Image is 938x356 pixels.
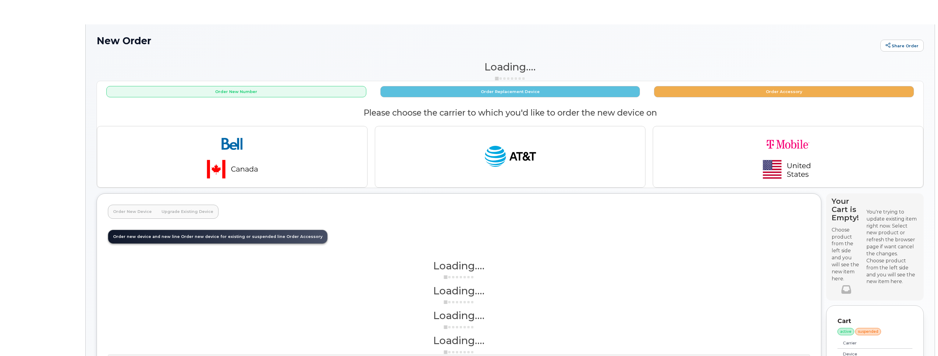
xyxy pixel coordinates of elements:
span: Order new device for existing or suspended line [181,234,285,239]
div: Choose product from the left side and you will see the new item here. [866,257,918,285]
div: You're trying to update existing item right now. Select new product or refresh the browser page i... [866,209,918,257]
img: ajax-loader-3a6953c30dc77f0bf724df975f13086db4f4c1262e45940f03d1251963f1bf2e.gif [495,76,525,81]
img: ajax-loader-3a6953c30dc77f0bf724df975f13086db4f4c1262e45940f03d1251963f1bf2e.gif [444,325,474,329]
img: ajax-loader-3a6953c30dc77f0bf724df975f13086db4f4c1262e45940f03d1251963f1bf2e.gif [444,300,474,304]
h4: Your Cart is Empty! [832,197,861,222]
p: Cart [837,317,912,325]
button: Order Replacement Device [380,86,640,97]
h1: Loading.... [108,285,810,296]
a: Share Order [880,40,924,52]
td: Carrier [837,338,899,349]
a: Order New Device [108,205,157,218]
p: Choose product from the left side and you will see the new item here. [832,227,861,282]
h1: Loading.... [108,335,810,346]
div: active [837,328,854,335]
h2: Please choose the carrier to which you'd like to order the new device on [97,108,923,117]
button: Order Accessory [654,86,914,97]
h1: Loading.... [108,310,810,321]
h1: Loading.... [108,260,810,271]
h1: Loading.... [97,61,924,72]
div: suspended [855,328,881,335]
img: t-mobile-78392d334a420d5b7f0e63d4fa81f6287a21d394dc80d677554bb55bbab1186f.png [745,131,831,182]
span: Order Accessory [286,234,322,239]
span: Order new device and new line [113,234,180,239]
img: at_t-fb3d24644a45acc70fc72cc47ce214d34099dfd970ee3ae2334e4251f9d920fd.png [484,143,537,171]
img: bell-18aeeabaf521bd2b78f928a02ee3b89e57356879d39bd386a17a7cccf8069aed.png [190,131,275,182]
h1: New Order [97,35,877,46]
button: Order New Number [106,86,366,97]
img: ajax-loader-3a6953c30dc77f0bf724df975f13086db4f4c1262e45940f03d1251963f1bf2e.gif [444,350,474,354]
a: Upgrade Existing Device [157,205,218,218]
img: ajax-loader-3a6953c30dc77f0bf724df975f13086db4f4c1262e45940f03d1251963f1bf2e.gif [444,275,474,279]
